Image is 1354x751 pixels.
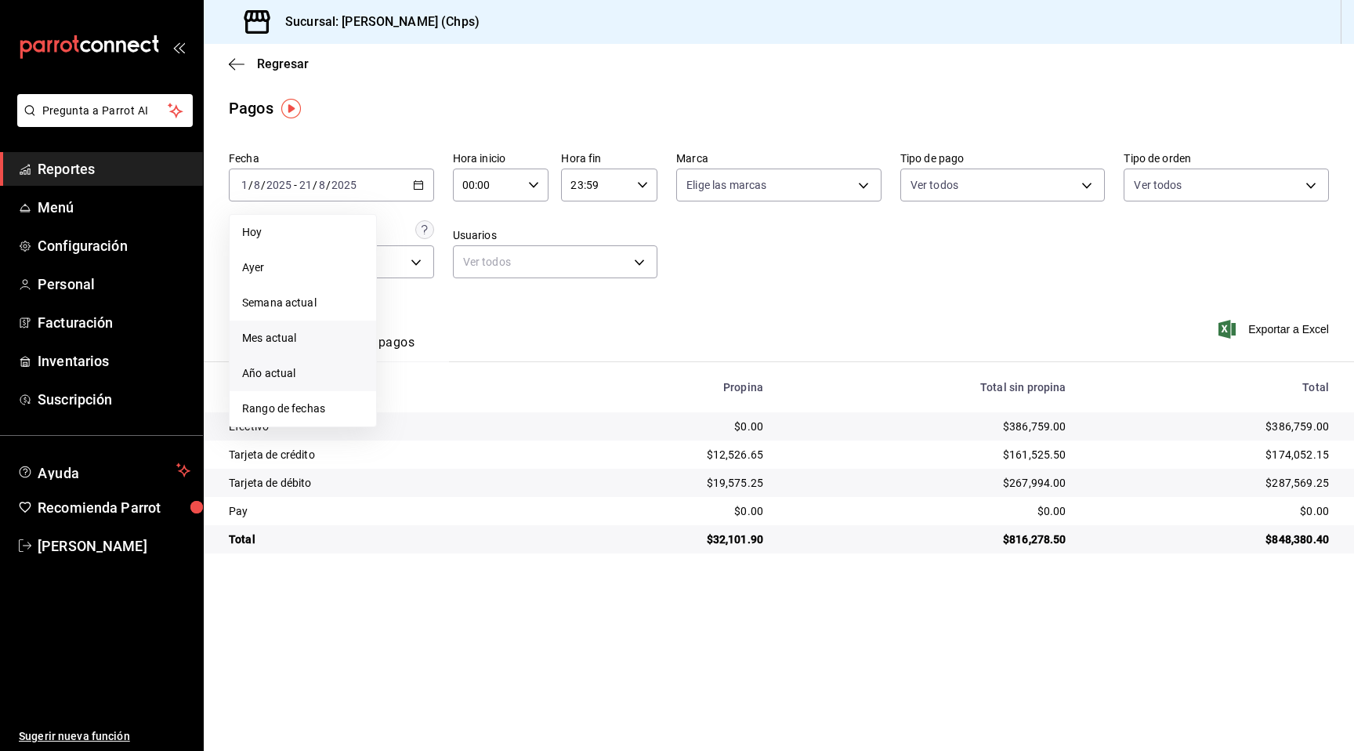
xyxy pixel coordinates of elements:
[38,274,190,295] span: Personal
[1092,381,1329,394] div: Total
[248,179,253,191] span: /
[229,96,273,120] div: Pagos
[38,461,170,480] span: Ayuda
[788,447,1066,463] div: $161,525.50
[242,330,364,346] span: Mes actual
[38,235,190,256] span: Configuración
[788,475,1066,491] div: $267,994.00
[565,532,763,547] div: $32,101.90
[42,103,168,119] span: Pregunta a Parrot AI
[253,179,261,191] input: --
[1222,320,1329,339] button: Exportar a Excel
[565,503,763,519] div: $0.00
[565,475,763,491] div: $19,575.25
[229,419,540,434] div: Efectivo
[38,535,190,557] span: [PERSON_NAME]
[326,179,331,191] span: /
[686,177,766,193] span: Elige las marcas
[1134,177,1182,193] span: Ver todos
[229,532,540,547] div: Total
[1092,447,1329,463] div: $174,052.15
[294,179,297,191] span: -
[788,532,1066,547] div: $816,278.50
[1092,532,1329,547] div: $848,380.40
[242,295,364,311] span: Semana actual
[172,41,185,53] button: open_drawer_menu
[453,153,549,164] label: Hora inicio
[1124,153,1329,164] label: Tipo de orden
[229,153,434,164] label: Fecha
[356,335,415,361] button: Ver pagos
[19,728,190,745] span: Sugerir nueva función
[331,179,357,191] input: ----
[38,158,190,180] span: Reportes
[318,179,326,191] input: --
[229,56,309,71] button: Regresar
[788,381,1066,394] div: Total sin propina
[788,419,1066,434] div: $386,759.00
[565,381,763,394] div: Propina
[788,503,1066,519] div: $0.00
[565,419,763,434] div: $0.00
[453,245,658,278] div: Ver todos
[17,94,193,127] button: Pregunta a Parrot AI
[38,197,190,218] span: Menú
[242,365,364,382] span: Año actual
[281,99,301,118] img: Tooltip marker
[242,259,364,276] span: Ayer
[676,153,882,164] label: Marca
[242,224,364,241] span: Hoy
[229,475,540,491] div: Tarjeta de débito
[38,389,190,410] span: Suscripción
[38,350,190,372] span: Inventarios
[1092,475,1329,491] div: $287,569.25
[229,447,540,463] div: Tarjeta de crédito
[273,13,480,31] h3: Sucursal: [PERSON_NAME] (Chps)
[241,179,248,191] input: --
[565,447,763,463] div: $12,526.65
[313,179,317,191] span: /
[11,114,193,130] a: Pregunta a Parrot AI
[1092,503,1329,519] div: $0.00
[38,497,190,518] span: Recomienda Parrot
[266,179,292,191] input: ----
[229,381,540,394] div: Tipo de pago
[911,177,958,193] span: Ver todos
[561,153,657,164] label: Hora fin
[1092,419,1329,434] div: $386,759.00
[229,503,540,519] div: Pay
[242,401,364,417] span: Rango de fechas
[261,179,266,191] span: /
[38,312,190,333] span: Facturación
[299,179,313,191] input: --
[257,56,309,71] span: Regresar
[900,153,1106,164] label: Tipo de pago
[453,230,658,241] label: Usuarios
